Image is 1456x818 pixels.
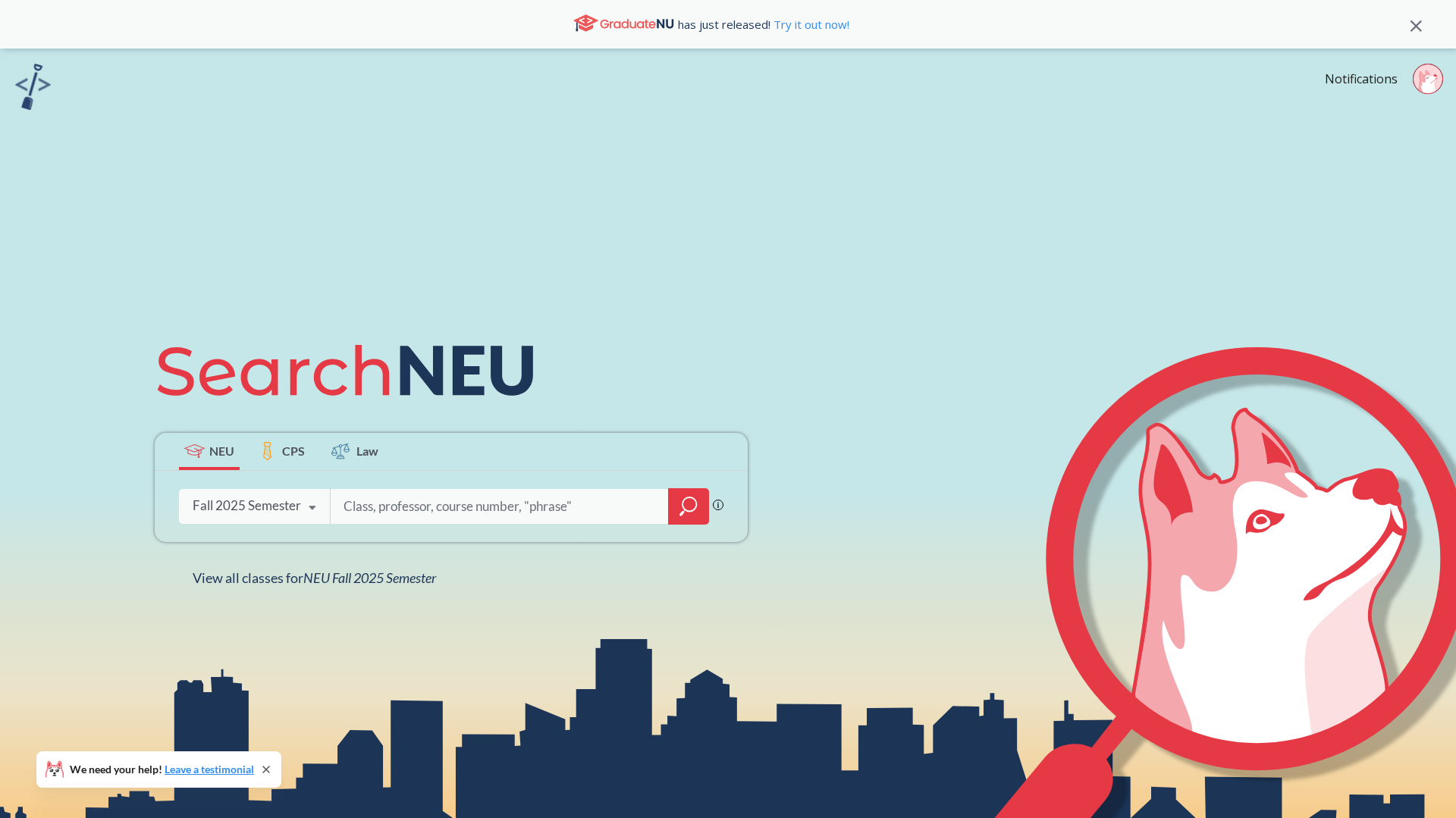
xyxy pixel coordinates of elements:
span: CPS [282,442,305,459]
a: Notifications [1325,71,1398,87]
svg: magnifying glass [679,496,698,517]
span: has just released! [678,16,849,33]
span: View all classes for [193,569,436,586]
span: Law [356,442,378,459]
span: We need your help! [70,764,254,775]
img: sandbox logo [15,64,51,110]
a: Leave a testimonial [165,763,254,776]
span: NEU Fall 2025 Semester [303,569,436,586]
div: Fall 2025 Semester [193,497,301,514]
a: sandbox logo [15,64,51,114]
span: NEU [209,442,234,459]
input: Class, professor, course number, "phrase" [342,490,657,522]
div: magnifying glass [668,488,709,525]
a: Try it out now! [770,17,849,32]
